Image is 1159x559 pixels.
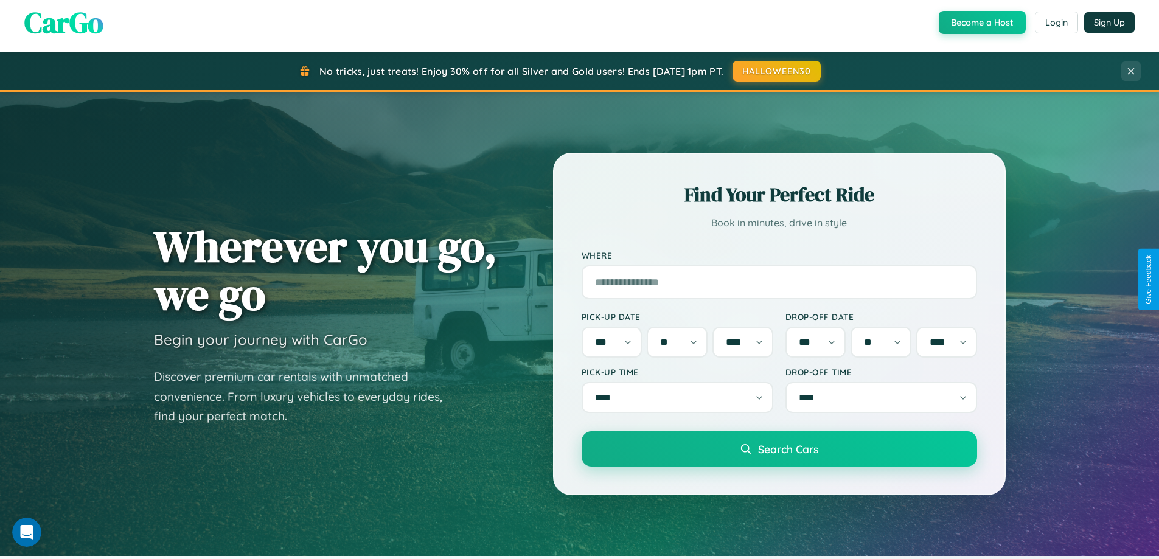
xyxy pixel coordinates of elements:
button: Sign Up [1084,12,1135,33]
label: Drop-off Date [785,311,977,322]
button: Become a Host [939,11,1026,34]
span: No tricks, just treats! Enjoy 30% off for all Silver and Gold users! Ends [DATE] 1pm PT. [319,65,723,77]
h3: Begin your journey with CarGo [154,330,367,349]
button: Login [1035,12,1078,33]
button: Search Cars [582,431,977,467]
span: Search Cars [758,442,818,456]
h1: Wherever you go, we go [154,222,497,318]
p: Book in minutes, drive in style [582,214,977,232]
div: Give Feedback [1144,255,1153,304]
span: CarGo [24,2,103,43]
p: Discover premium car rentals with unmatched convenience. From luxury vehicles to everyday rides, ... [154,367,458,426]
iframe: Intercom live chat [12,518,41,547]
label: Pick-up Time [582,367,773,377]
button: HALLOWEEN30 [733,61,821,82]
label: Pick-up Date [582,311,773,322]
label: Drop-off Time [785,367,977,377]
h2: Find Your Perfect Ride [582,181,977,208]
label: Where [582,250,977,260]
